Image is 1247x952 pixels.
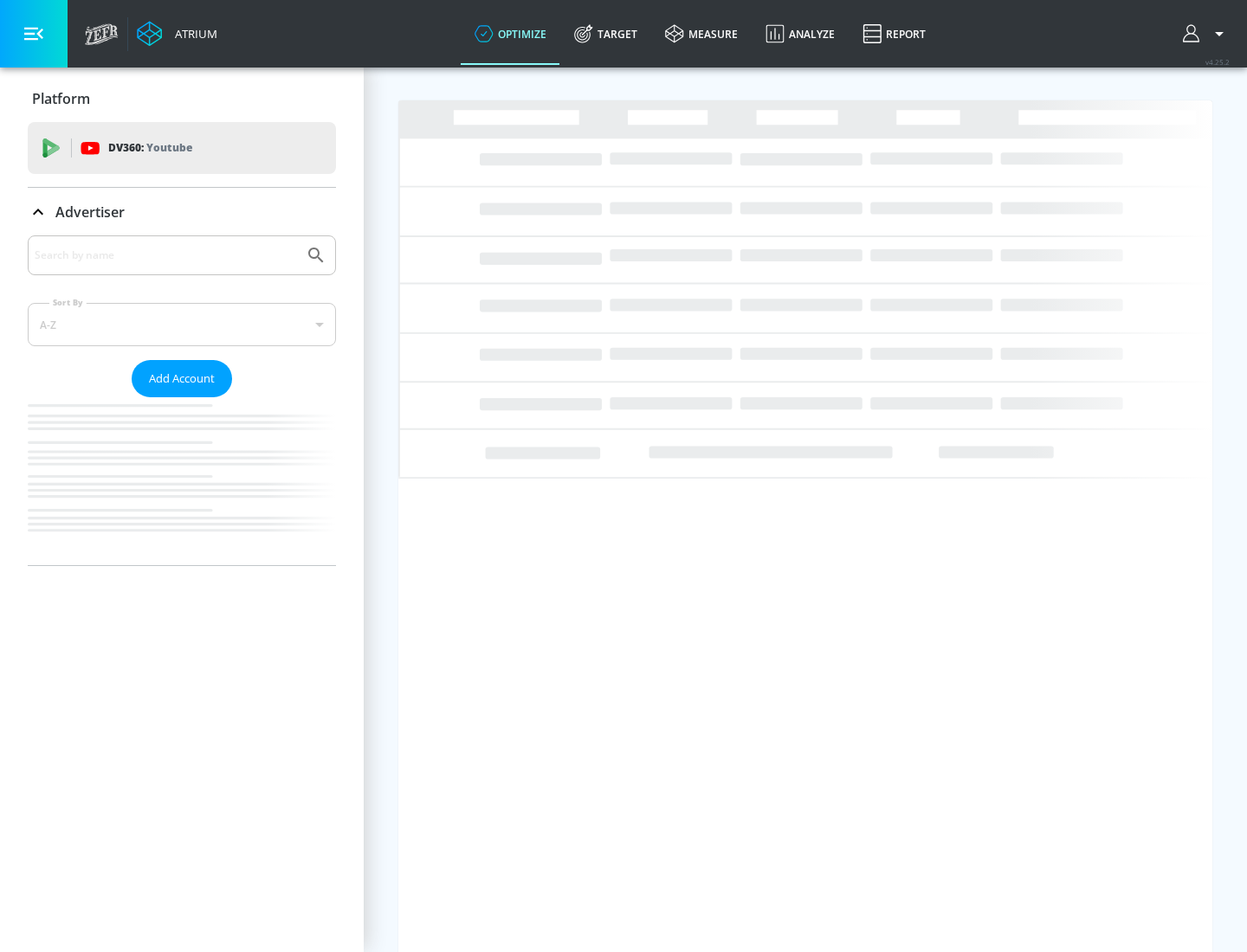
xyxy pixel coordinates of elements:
[849,3,940,65] a: Report
[132,360,232,397] button: Add Account
[651,3,752,65] a: measure
[149,369,215,389] span: Add Account
[28,397,336,565] nav: list of Advertiser
[32,89,90,108] p: Platform
[28,74,336,123] div: Platform
[146,138,192,157] p: Youtube
[461,3,560,65] a: optimize
[560,3,651,65] a: Target
[49,297,87,308] label: Sort By
[137,21,217,47] a: Atrium
[55,203,125,222] p: Advertiser
[108,138,192,158] p: DV360:
[28,188,336,236] div: Advertiser
[1205,57,1230,67] span: v 4.25.2
[168,26,217,42] div: Atrium
[28,235,336,565] div: Advertiser
[28,122,336,174] div: DV360: Youtube
[35,244,297,267] input: Search by name
[28,303,336,346] div: A-Z
[752,3,849,65] a: Analyze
